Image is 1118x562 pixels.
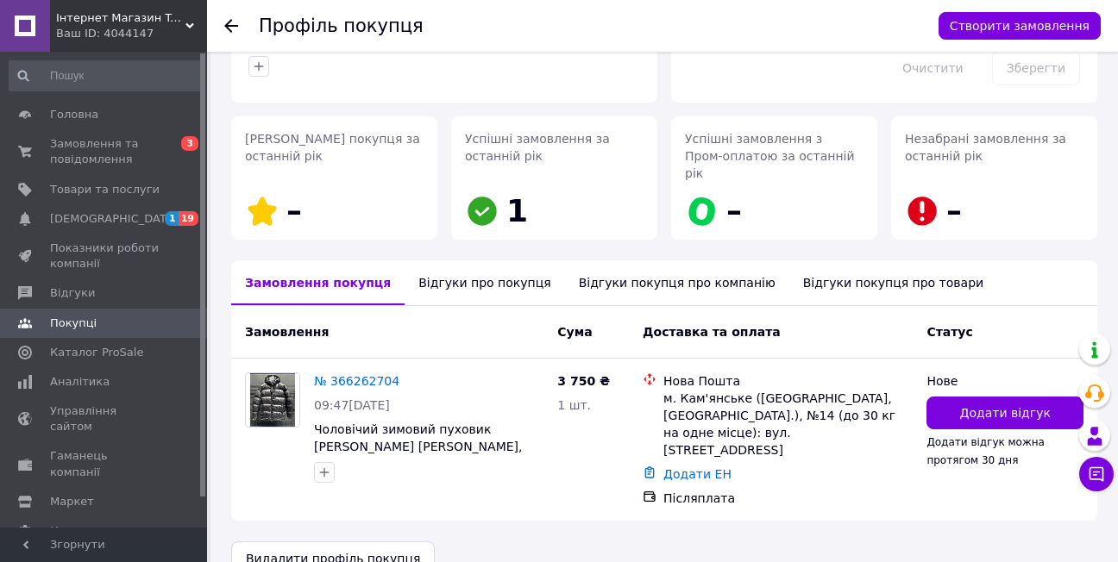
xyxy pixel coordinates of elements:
span: Успішні замовлення з Пром-оплатою за останній рік [685,132,855,180]
span: Статус [926,325,972,339]
h1: Профіль покупця [259,16,424,36]
span: Незабрані замовлення за останній рік [905,132,1066,163]
span: – [726,193,742,228]
div: Відгуки покупця про товари [789,260,997,305]
input: Пошук [9,60,204,91]
span: Маркет [50,494,94,509]
span: – [946,193,962,228]
button: Чат з покупцем [1079,457,1114,491]
a: Фото товару [245,372,300,428]
span: Гаманець компанії [50,448,160,479]
div: Нове [926,372,1083,390]
div: м. Кам'янське ([GEOGRAPHIC_DATA], [GEOGRAPHIC_DATA].), №14 (до 30 кг на одне місце): вул. [STREET... [663,390,913,459]
span: Головна [50,107,98,122]
a: Додати ЕН [663,467,732,481]
span: Додати відгук [960,404,1051,421]
div: Нова Пошта [663,372,913,390]
span: Замовлення [245,325,329,339]
a: Чоловічий зимовий пуховик [PERSON_NAME] [PERSON_NAME], холлофайбер, чорний, блискучий нейлон, від... [314,422,537,505]
a: № 366262704 [314,374,399,388]
span: Відгуки [50,285,95,301]
div: Відгуки покупця про компанію [565,260,789,305]
span: Cума [557,325,592,339]
span: Каталог ProSale [50,345,143,360]
span: Показники роботи компанії [50,240,160,272]
div: Повернутися назад [224,17,238,34]
div: Замовлення покупця [231,260,405,305]
span: Аналітика [50,374,110,390]
div: Відгуки про покупця [405,260,564,305]
span: Доставка та оплата [643,325,781,339]
span: [PERSON_NAME] покупця за останній рік [245,132,420,163]
span: Додати відгук можна протягом 30 дня [926,436,1045,465]
span: Замовлення та повідомлення [50,136,160,167]
span: Покупці [50,315,97,331]
span: 19 [179,211,198,226]
span: [DEMOGRAPHIC_DATA] [50,211,178,227]
div: Ваш ID: 4044147 [56,26,207,41]
span: 3 750 ₴ [557,374,610,388]
span: 09:47[DATE] [314,398,390,412]
button: Створити замовлення [939,12,1101,40]
img: Фото товару [250,373,294,427]
span: Налаштування [50,523,138,539]
span: 1 [165,211,179,226]
span: Інтернет Магазин TopKross [56,10,185,26]
div: Післяплата [663,490,913,507]
button: Додати відгук [926,397,1083,429]
span: Управління сайтом [50,403,160,434]
span: Успішні замовлення за останній рік [465,132,610,163]
span: – [286,193,302,228]
span: 1 [506,193,528,228]
span: 3 [181,136,198,151]
span: Товари та послуги [50,182,160,197]
span: 1 шт. [557,398,591,412]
